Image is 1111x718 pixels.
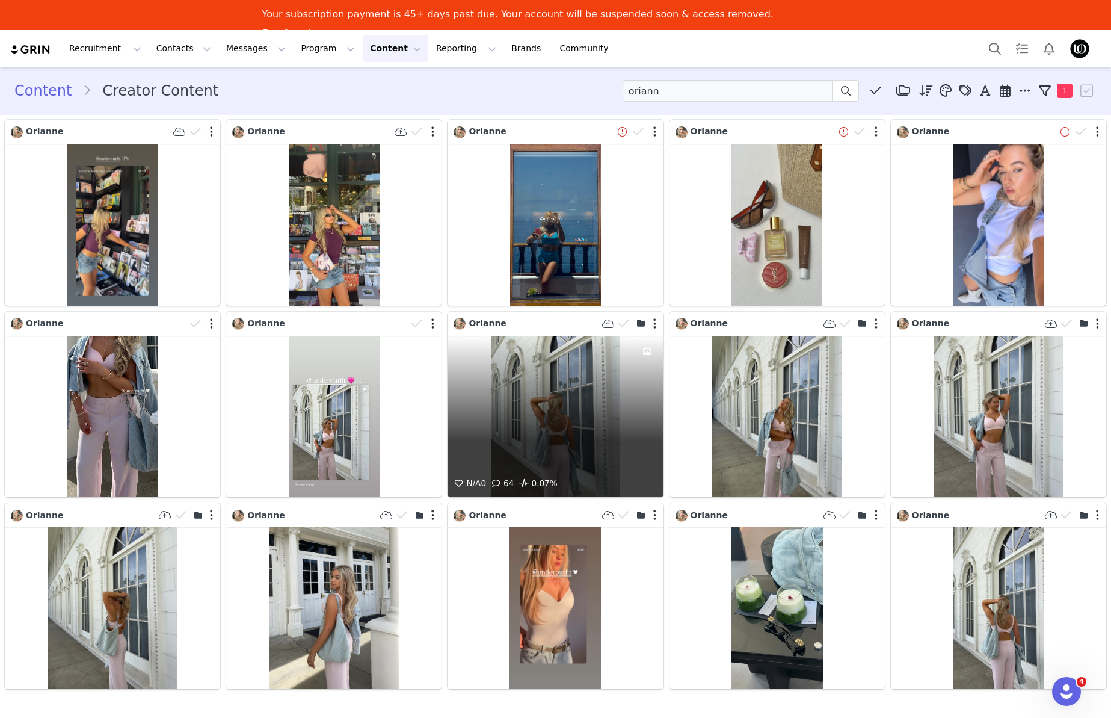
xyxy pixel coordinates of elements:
[469,510,506,520] span: Orianne
[26,510,63,520] span: Orianne
[452,478,486,488] span: 0
[897,318,909,330] img: bf11e358-97a4-4a45-8c2a-9b4d8c676dab.jpg
[1052,677,1081,706] iframe: Intercom live chat
[262,8,774,20] div: Your subscription payment is 45+ days past due. Your account will be suspended soon & access remo...
[504,35,552,62] a: Brands
[247,318,285,328] span: Orianne
[11,510,23,522] img: bf11e358-97a4-4a45-8c2a-9b4d8c676dab.jpg
[1070,39,1089,58] img: 50bb8709-9837-468f-931b-583343a5d1e0.png
[11,126,23,138] img: bf11e358-97a4-4a45-8c2a-9b4d8c676dab.jpg
[553,35,621,62] a: Community
[691,318,728,328] span: Orianne
[247,126,285,136] span: Orianne
[11,318,23,330] img: bf11e358-97a4-4a45-8c2a-9b4d8c676dab.jpg
[232,318,244,330] img: bf11e358-97a4-4a45-8c2a-9b4d8c676dab.jpg
[26,126,63,136] span: Orianne
[469,126,506,136] span: Orianne
[676,510,688,522] img: bf11e358-97a4-4a45-8c2a-9b4d8c676dab.jpg
[489,478,514,488] span: 64
[452,478,481,488] span: N/A
[897,126,909,138] img: bf11e358-97a4-4a45-8c2a-9b4d8c676dab.jpg
[149,35,218,62] button: Contacts
[676,318,688,330] img: bf11e358-97a4-4a45-8c2a-9b4d8c676dab.jpg
[1077,677,1086,687] span: 4
[912,318,949,328] span: Orianne
[691,126,728,136] span: Orianne
[1009,35,1035,62] a: Tasks
[1036,35,1062,62] button: Notifications
[982,35,1008,62] button: Search
[62,35,149,62] button: Recruitment
[676,126,688,138] img: bf11e358-97a4-4a45-8c2a-9b4d8c676dab.jpg
[1035,82,1079,100] button: 1
[294,35,362,62] button: Program
[1063,39,1101,58] button: Profile
[454,126,466,138] img: bf11e358-97a4-4a45-8c2a-9b4d8c676dab.jpg
[262,28,330,41] a: Pay Invoices
[912,126,949,136] span: Orianne
[363,35,428,62] button: Content
[454,510,466,522] img: bf11e358-97a4-4a45-8c2a-9b4d8c676dab.jpg
[429,35,503,62] button: Reporting
[232,126,244,138] img: bf11e358-97a4-4a45-8c2a-9b4d8c676dab.jpg
[454,318,466,330] img: bf11e358-97a4-4a45-8c2a-9b4d8c676dab.jpg
[247,510,285,520] span: Orianne
[26,318,63,328] span: Orianne
[14,80,82,102] a: Content
[623,80,833,102] input: Search labels, captions, # and @ tags
[219,35,293,62] button: Messages
[469,318,506,328] span: Orianne
[912,510,949,520] span: Orianne
[897,510,909,522] img: bf11e358-97a4-4a45-8c2a-9b4d8c676dab.jpg
[517,477,557,491] span: 0.07%
[10,44,52,55] img: grin logo
[232,510,244,522] img: bf11e358-97a4-4a45-8c2a-9b4d8c676dab.jpg
[691,510,728,520] span: Orianne
[1057,84,1073,98] span: 1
